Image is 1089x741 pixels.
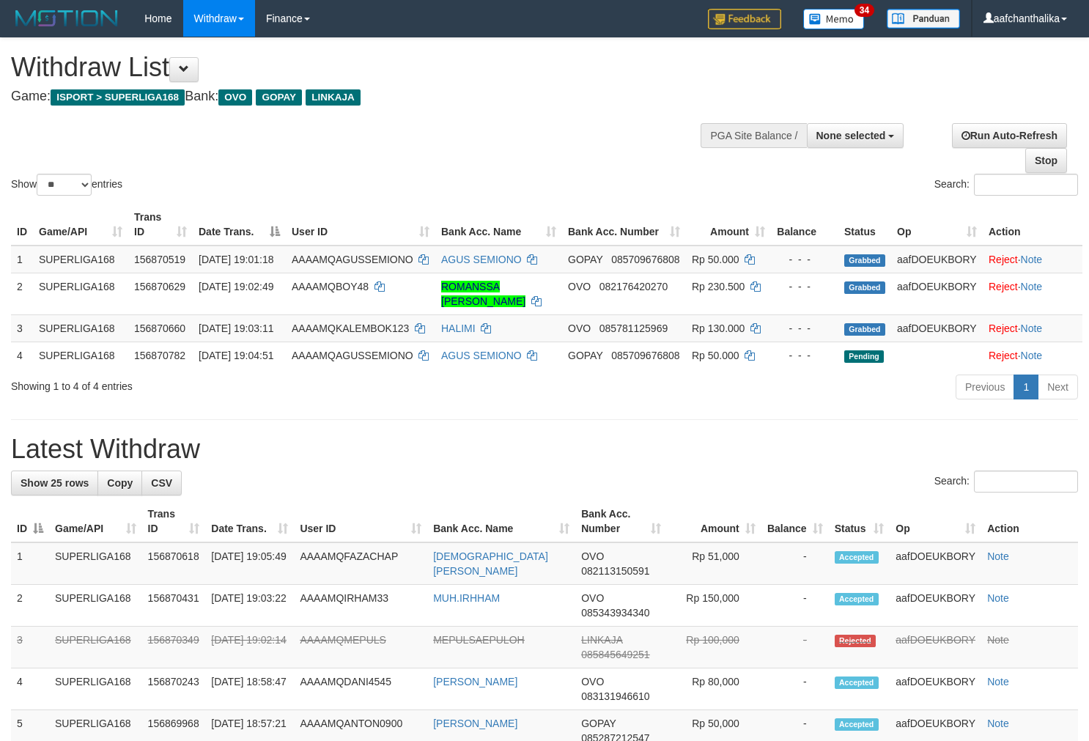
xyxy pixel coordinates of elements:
[306,89,361,106] span: LINKAJA
[983,273,1082,314] td: ·
[891,314,983,342] td: aafDOEUKBORY
[844,323,885,336] span: Grabbed
[568,322,591,334] span: OVO
[987,676,1009,687] a: Note
[989,322,1018,334] a: Reject
[761,627,829,668] td: -
[581,649,649,660] span: Copy 085845649251 to clipboard
[816,130,886,141] span: None selected
[987,550,1009,562] a: Note
[981,501,1078,542] th: Action
[835,677,879,689] span: Accepted
[581,592,604,604] span: OVO
[134,254,185,265] span: 156870519
[134,322,185,334] span: 156870660
[692,350,739,361] span: Rp 50.000
[890,668,981,710] td: aafDOEUKBORY
[575,501,667,542] th: Bank Acc. Number: activate to sort column ascending
[686,204,771,246] th: Amount: activate to sort column ascending
[934,471,1078,493] label: Search:
[294,542,427,585] td: AAAAMQFAZACHAP
[829,501,890,542] th: Status: activate to sort column ascending
[761,668,829,710] td: -
[11,471,98,495] a: Show 25 rows
[11,7,122,29] img: MOTION_logo.png
[441,254,522,265] a: AGUS SEMIONO
[854,4,874,17] span: 34
[761,585,829,627] td: -
[611,350,679,361] span: Copy 085709676808 to clipboard
[11,342,33,369] td: 4
[568,281,591,292] span: OVO
[11,53,712,82] h1: Withdraw List
[1021,322,1043,334] a: Note
[777,252,833,267] div: - - -
[890,542,981,585] td: aafDOEUKBORY
[989,254,1018,265] a: Reject
[987,634,1009,646] a: Note
[581,550,604,562] span: OVO
[11,246,33,273] td: 1
[205,585,294,627] td: [DATE] 19:03:22
[835,551,879,564] span: Accepted
[292,281,369,292] span: AAAAMQBOY48
[11,89,712,104] h4: Game: Bank:
[701,123,806,148] div: PGA Site Balance /
[142,668,206,710] td: 156870243
[199,254,273,265] span: [DATE] 19:01:18
[141,471,182,495] a: CSV
[777,321,833,336] div: - - -
[692,254,739,265] span: Rp 50.000
[708,9,781,29] img: Feedback.jpg
[134,350,185,361] span: 156870782
[435,204,562,246] th: Bank Acc. Name: activate to sort column ascending
[835,718,879,731] span: Accepted
[974,471,1078,493] input: Search:
[51,89,185,106] span: ISPORT > SUPERLIGA168
[891,273,983,314] td: aafDOEUKBORY
[983,246,1082,273] td: ·
[199,322,273,334] span: [DATE] 19:03:11
[777,279,833,294] div: - - -
[983,314,1082,342] td: ·
[107,477,133,489] span: Copy
[989,350,1018,361] a: Reject
[49,668,142,710] td: SUPERLIGA168
[989,281,1018,292] a: Reject
[1021,254,1043,265] a: Note
[667,627,761,668] td: Rp 100,000
[983,204,1082,246] th: Action
[581,676,604,687] span: OVO
[33,204,128,246] th: Game/API: activate to sort column ascending
[21,477,89,489] span: Show 25 rows
[844,350,884,363] span: Pending
[441,322,476,334] a: HALIMI
[433,550,548,577] a: [DEMOGRAPHIC_DATA][PERSON_NAME]
[142,585,206,627] td: 156870431
[844,281,885,294] span: Grabbed
[568,350,602,361] span: GOPAY
[761,542,829,585] td: -
[151,477,172,489] span: CSV
[803,9,865,29] img: Button%20Memo.svg
[11,668,49,710] td: 4
[1038,375,1078,399] a: Next
[777,348,833,363] div: - - -
[256,89,302,106] span: GOPAY
[581,690,649,702] span: Copy 083131946610 to clipboard
[1021,350,1043,361] a: Note
[11,435,1078,464] h1: Latest Withdraw
[433,634,524,646] a: MEPULSAEPULOH
[193,204,286,246] th: Date Trans.: activate to sort column descending
[427,501,575,542] th: Bank Acc. Name: activate to sort column ascending
[952,123,1067,148] a: Run Auto-Refresh
[11,273,33,314] td: 2
[581,565,649,577] span: Copy 082113150591 to clipboard
[441,350,522,361] a: AGUS SEMIONO
[128,204,193,246] th: Trans ID: activate to sort column ascending
[667,542,761,585] td: Rp 51,000
[891,204,983,246] th: Op: activate to sort column ascending
[205,668,294,710] td: [DATE] 18:58:47
[11,501,49,542] th: ID: activate to sort column descending
[49,542,142,585] td: SUPERLIGA168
